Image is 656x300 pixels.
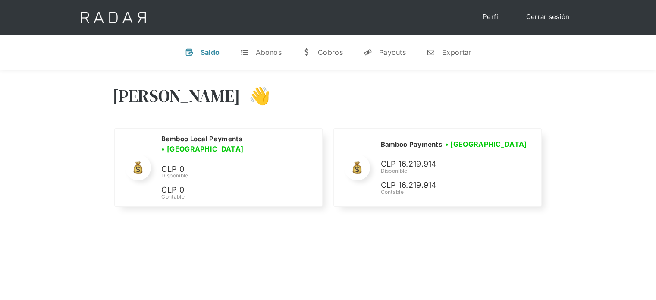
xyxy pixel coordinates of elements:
div: n [427,48,435,57]
div: y [364,48,372,57]
p: CLP 0 [161,163,291,176]
div: Payouts [379,48,406,57]
h2: Bamboo Payments [380,140,442,149]
div: Contable [380,188,530,196]
div: v [185,48,194,57]
h2: Bamboo Local Payments [161,135,242,143]
h3: • [GEOGRAPHIC_DATA] [445,139,527,149]
div: Disponible [380,167,530,175]
h3: [PERSON_NAME] [113,85,241,107]
div: Disponible [161,172,311,180]
div: Exportar [442,48,471,57]
h3: • [GEOGRAPHIC_DATA] [161,144,243,154]
div: w [302,48,311,57]
div: Contable [161,193,311,201]
h3: 👋 [240,85,270,107]
div: t [240,48,249,57]
p: CLP 16.219.914 [380,158,510,171]
div: Abonos [256,48,282,57]
p: CLP 0 [161,184,291,196]
p: CLP 16.219.914 [380,179,510,192]
div: Cobros [318,48,343,57]
div: Saldo [201,48,220,57]
a: Cerrar sesión [518,9,578,25]
a: Perfil [474,9,509,25]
